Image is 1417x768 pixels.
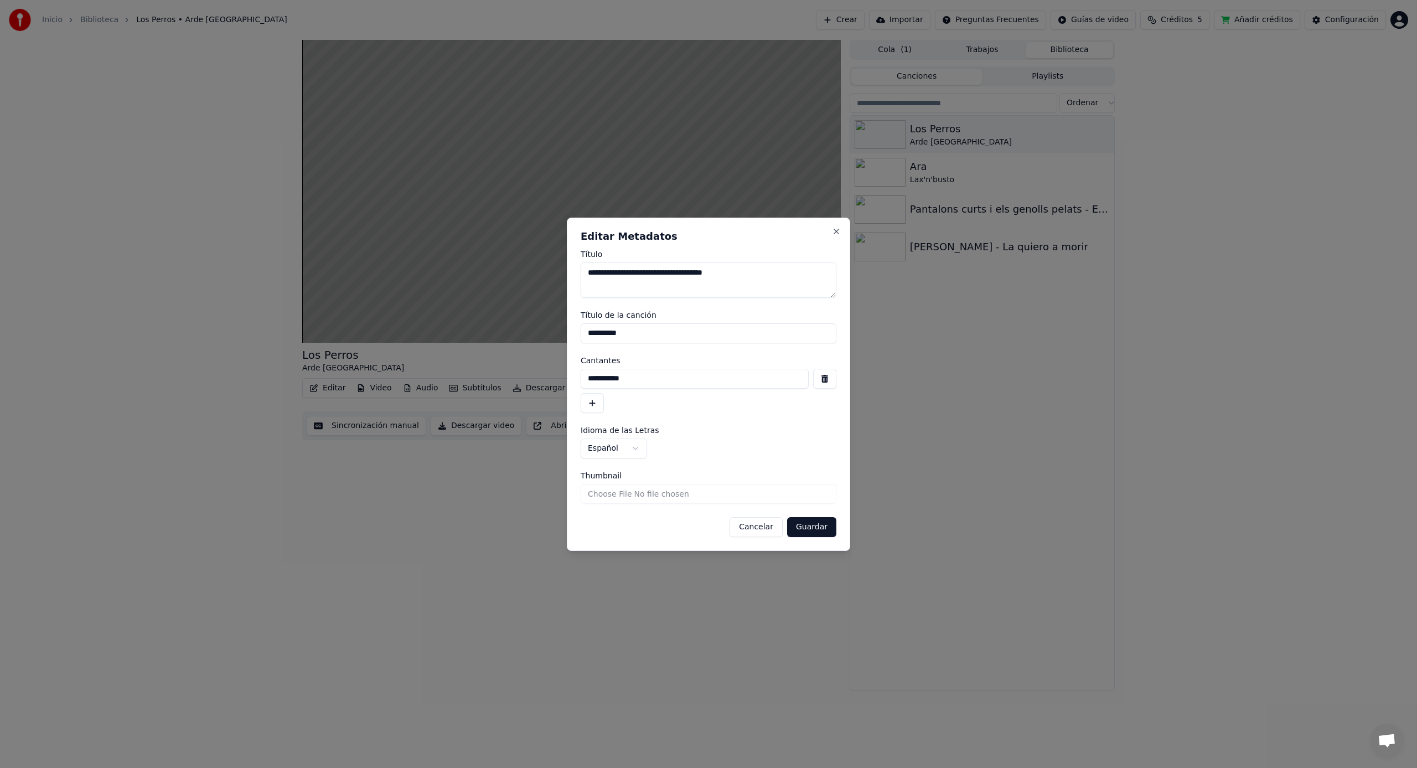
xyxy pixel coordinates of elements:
button: Guardar [787,517,836,537]
button: Cancelar [730,517,783,537]
span: Thumbnail [581,472,622,480]
label: Título de la canción [581,311,836,319]
h2: Editar Metadatos [581,231,836,241]
label: Cantantes [581,357,836,364]
span: Idioma de las Letras [581,426,659,434]
label: Título [581,250,836,258]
